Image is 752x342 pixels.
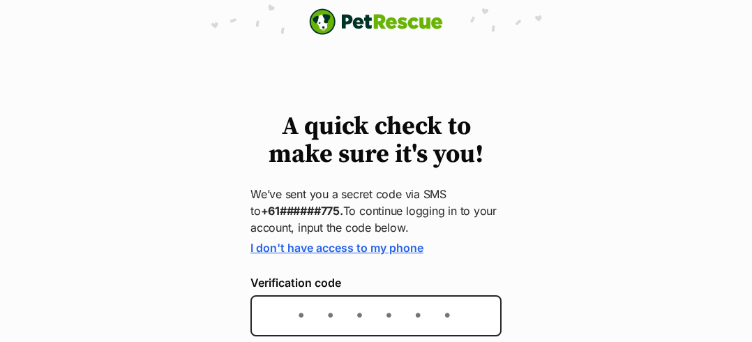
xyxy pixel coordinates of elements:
[250,295,502,336] input: Enter the 6-digit verification code sent to your device
[309,8,443,35] img: logo-e224e6f780fb5917bec1dbf3a21bbac754714ae5b6737aabdf751b685950b380.svg
[250,241,423,255] a: I don't have access to my phone
[309,8,443,35] a: PetRescue
[250,276,502,289] label: Verification code
[250,113,502,169] h1: A quick check to make sure it's you!
[261,204,343,218] strong: +61######775.
[250,186,502,236] p: We’ve sent you a secret code via SMS to To continue logging in to your account, input the code be...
